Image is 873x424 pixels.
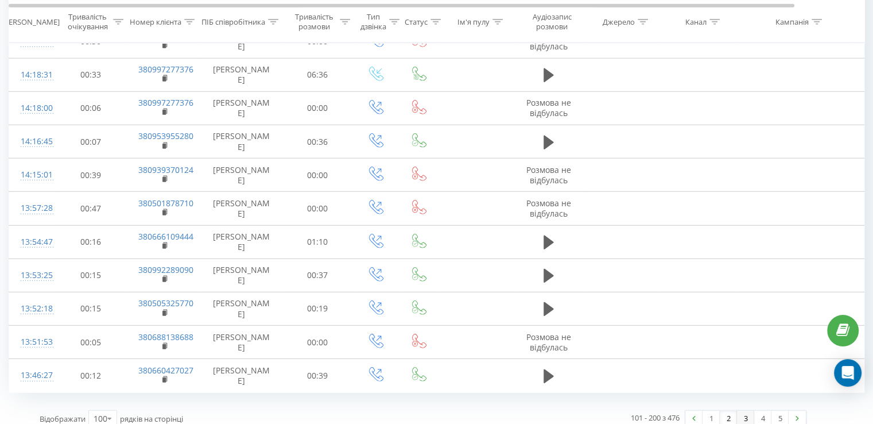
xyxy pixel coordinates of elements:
[201,225,282,259] td: [PERSON_NAME]
[138,231,193,242] a: 380666109444
[282,326,354,359] td: 00:00
[201,17,265,26] div: ПІБ співробітника
[55,125,127,159] td: 00:07
[685,17,707,26] div: Канал
[201,159,282,192] td: [PERSON_NAME]
[201,91,282,125] td: [PERSON_NAME]
[201,326,282,359] td: [PERSON_NAME]
[282,192,354,225] td: 00:00
[138,298,193,309] a: 380505325770
[138,198,193,209] a: 380501878710
[120,414,183,424] span: рядків на сторінці
[526,198,571,219] span: Розмова не відбулась
[405,17,428,26] div: Статус
[138,264,193,275] a: 380992289090
[55,225,127,259] td: 00:16
[138,97,193,108] a: 380997277376
[138,332,193,342] a: 380688138688
[55,326,127,359] td: 00:05
[457,17,490,26] div: Ім'я пулу
[21,364,44,387] div: 13:46:27
[138,365,193,376] a: 380660427027
[201,192,282,225] td: [PERSON_NAME]
[55,58,127,91] td: 00:33
[55,259,127,292] td: 00:15
[21,231,44,253] div: 13:54:47
[201,259,282,292] td: [PERSON_NAME]
[21,197,44,219] div: 13:57:28
[775,17,809,26] div: Кампанія
[40,414,86,424] span: Відображати
[282,359,354,392] td: 00:39
[631,412,680,423] div: 101 - 200 з 476
[526,97,571,118] span: Розмова не відбулась
[2,17,60,26] div: [PERSON_NAME]
[138,64,193,75] a: 380997277376
[138,130,193,141] a: 380953955280
[55,91,127,125] td: 00:06
[526,164,571,186] span: Розмова не відбулась
[201,125,282,159] td: [PERSON_NAME]
[282,125,354,159] td: 00:36
[282,292,354,325] td: 00:19
[282,58,354,91] td: 06:36
[21,298,44,320] div: 13:52:18
[21,64,44,86] div: 14:18:31
[21,264,44,287] div: 13:53:25
[21,164,44,186] div: 14:15:01
[21,130,44,153] div: 14:16:45
[55,359,127,392] td: 00:12
[55,159,127,192] td: 00:39
[282,159,354,192] td: 00:00
[201,359,282,392] td: [PERSON_NAME]
[360,12,386,32] div: Тип дзвінка
[282,259,354,292] td: 00:37
[21,97,44,120] div: 14:18:00
[55,192,127,225] td: 00:47
[292,12,337,32] div: Тривалість розмови
[65,12,110,32] div: Тривалість очікування
[282,225,354,259] td: 01:10
[201,58,282,91] td: [PERSON_NAME]
[834,359,862,387] div: Open Intercom Messenger
[526,332,571,353] span: Розмова не відбулась
[282,91,354,125] td: 00:00
[201,292,282,325] td: [PERSON_NAME]
[524,12,580,32] div: Аудіозапис розмови
[21,331,44,353] div: 13:51:53
[130,17,181,26] div: Номер клієнта
[55,292,127,325] td: 00:15
[138,164,193,175] a: 380939370124
[603,17,635,26] div: Джерело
